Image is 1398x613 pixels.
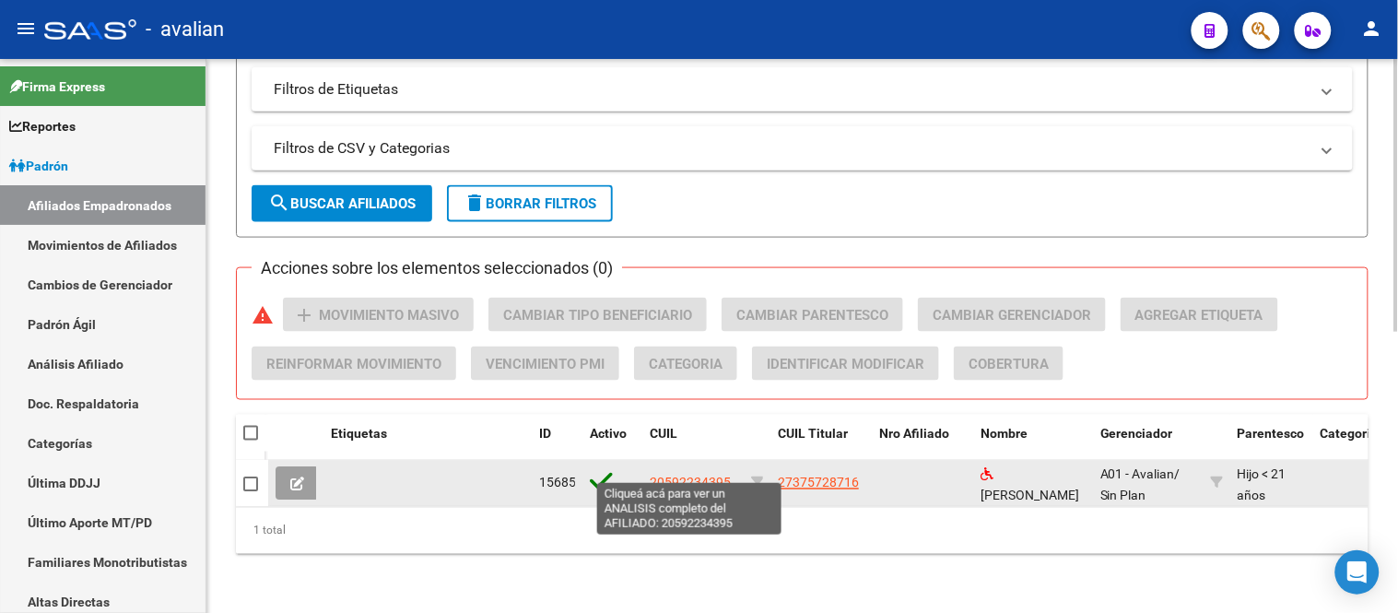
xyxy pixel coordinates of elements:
button: Cambiar Gerenciador [918,298,1106,332]
mat-expansion-panel-header: Filtros de Etiquetas [252,67,1353,112]
mat-icon: warning [252,304,274,326]
span: Cambiar Tipo Beneficiario [503,307,692,324]
datatable-header-cell: Categoria [1313,415,1387,476]
span: 20592234395 [650,476,731,490]
div: 1 total [236,508,1369,554]
span: Hijo < 21 años [1238,467,1286,503]
datatable-header-cell: ID [532,415,582,476]
button: Buscar Afiliados [252,185,432,222]
mat-panel-title: Filtros de CSV y Categorias [274,138,1309,159]
span: Nombre [981,427,1028,442]
datatable-header-cell: Nro Afiliado [872,415,973,476]
span: Cambiar Parentesco [736,307,888,324]
span: - avalian [146,9,224,50]
span: Vencimiento PMI [486,356,605,372]
button: Cobertura [954,347,1063,381]
span: CUIL Titular [778,427,848,442]
span: Padrón [9,156,68,176]
span: Categoria [649,356,722,372]
span: 156852 [539,476,583,490]
div: Open Intercom Messenger [1335,550,1380,595]
datatable-header-cell: Etiquetas [323,415,532,476]
span: Reinformar Movimiento [266,356,441,372]
datatable-header-cell: CUIL Titular [770,415,872,476]
span: Reportes [9,116,76,136]
datatable-header-cell: CUIL [642,415,744,476]
datatable-header-cell: Nombre [973,415,1093,476]
mat-panel-title: Filtros de Etiquetas [274,79,1309,100]
datatable-header-cell: Activo [582,415,642,476]
mat-icon: menu [15,18,37,40]
span: Activo [590,427,627,442]
span: Etiquetas [331,427,387,442]
span: Borrar Filtros [464,195,596,212]
span: Identificar Modificar [767,356,924,372]
button: Vencimiento PMI [471,347,619,381]
span: Cobertura [969,356,1049,372]
span: Cambiar Gerenciador [933,307,1091,324]
span: Buscar Afiliados [268,195,416,212]
span: Movimiento Masivo [319,307,459,324]
mat-icon: person [1361,18,1383,40]
span: 27375728716 [778,476,859,490]
datatable-header-cell: Parentesco [1230,415,1313,476]
button: Categoria [634,347,737,381]
span: Firma Express [9,77,105,97]
datatable-header-cell: Gerenciador [1093,415,1204,476]
span: Parentesco [1238,427,1305,442]
span: Nro Afiliado [879,427,949,442]
button: Cambiar Tipo Beneficiario [488,298,707,332]
span: A01 - Avalian [1100,467,1175,482]
button: Reinformar Movimiento [252,347,456,381]
span: Agregar Etiqueta [1135,307,1263,324]
button: Agregar Etiqueta [1121,298,1278,332]
mat-icon: add [293,304,315,326]
span: CUIL [650,427,677,442]
button: Movimiento Masivo [283,298,474,332]
span: [PERSON_NAME] [981,489,1079,503]
span: Categoria [1321,427,1379,442]
button: Identificar Modificar [752,347,939,381]
h3: Acciones sobre los elementos seleccionados (0) [252,255,622,281]
mat-expansion-panel-header: Filtros de CSV y Categorias [252,126,1353,171]
mat-icon: search [268,192,290,214]
button: Borrar Filtros [447,185,613,222]
mat-icon: delete [464,192,486,214]
button: Cambiar Parentesco [722,298,903,332]
span: ID [539,427,551,442]
span: Gerenciador [1100,427,1173,442]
